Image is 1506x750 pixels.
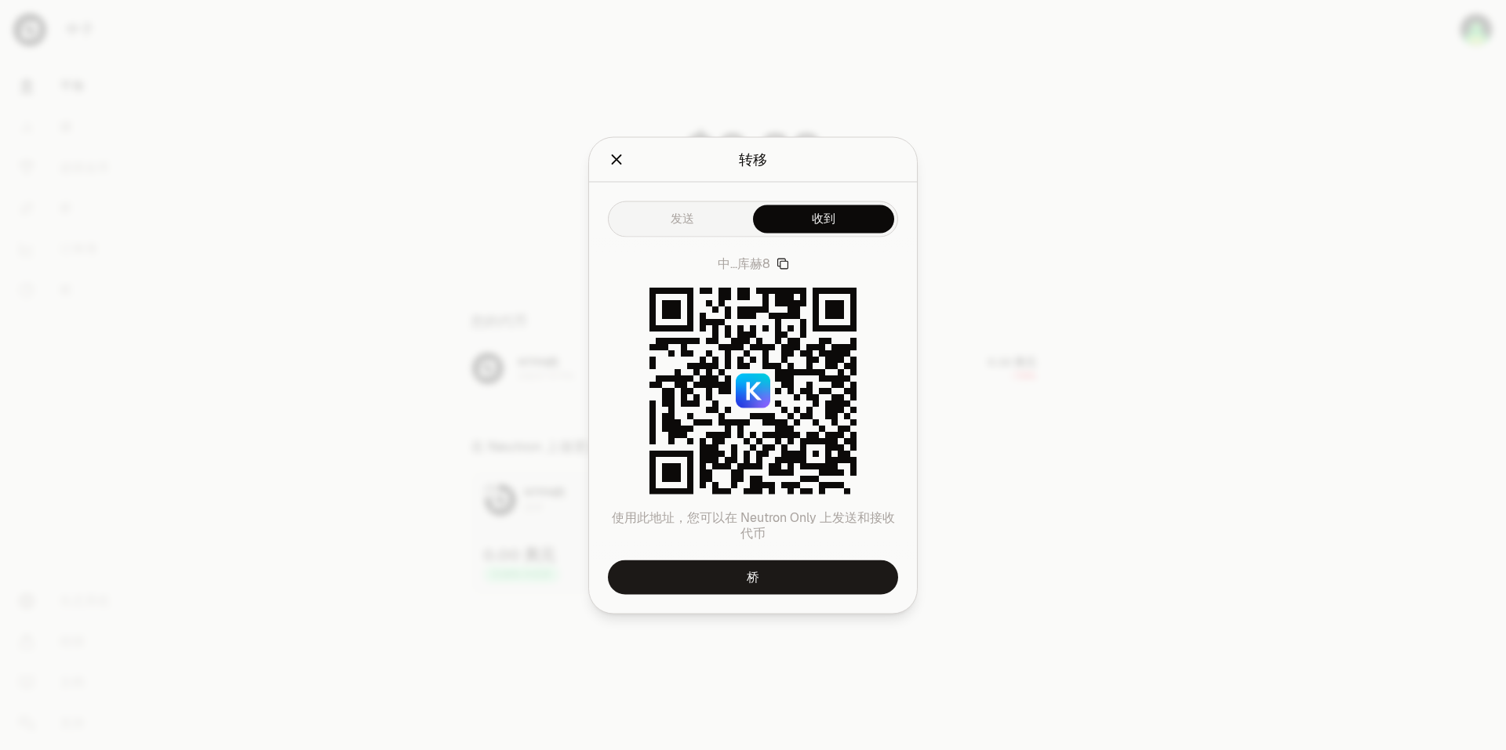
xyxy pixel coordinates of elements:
[608,509,898,541] p: 使用此地址，您可以在 Neutron Only 上发送和接收代币
[718,255,789,271] button: 中...库赫8
[753,205,894,233] button: 收到
[612,205,753,233] button: 发送
[608,148,625,170] button: 关闭
[739,148,767,170] div: 转移
[608,560,898,594] a: 桥
[718,255,770,271] span: 中...库赫8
